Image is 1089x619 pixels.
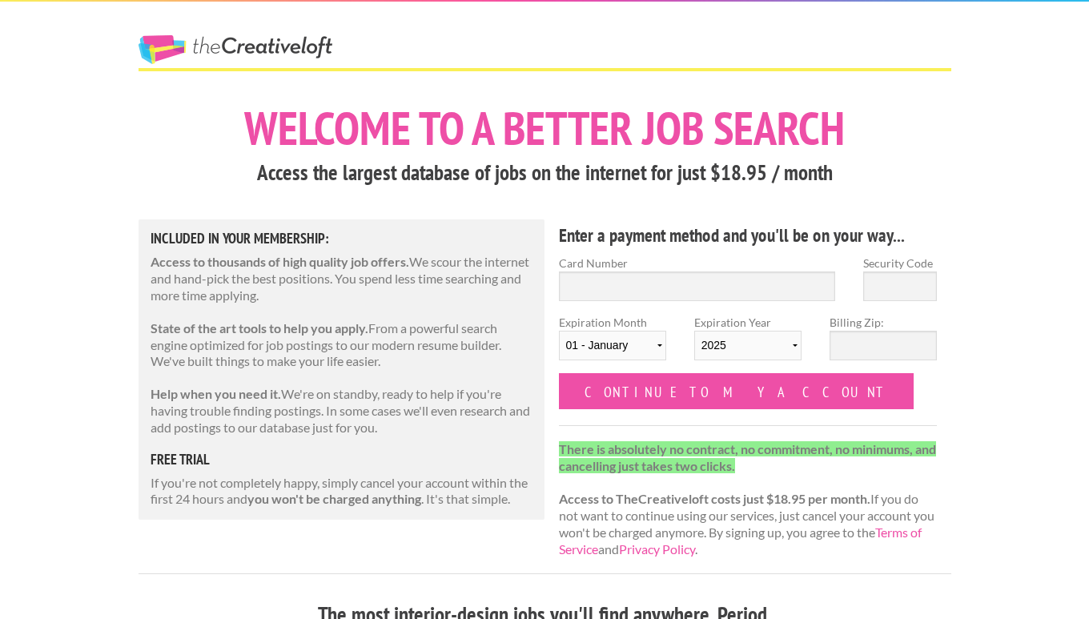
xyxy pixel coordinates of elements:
[139,35,332,64] a: The Creative Loft
[139,158,951,188] h3: Access the largest database of jobs on the internet for just $18.95 / month
[559,491,870,506] strong: Access to TheCreativeloft costs just $18.95 per month.
[559,373,914,409] input: Continue to my account
[139,105,951,151] h1: Welcome to a better job search
[559,331,666,360] select: Expiration Month
[151,320,533,370] p: From a powerful search engine optimized for job postings to our modern resume builder. We've buil...
[559,255,836,271] label: Card Number
[694,314,802,373] label: Expiration Year
[151,320,368,336] strong: State of the art tools to help you apply.
[151,254,409,269] strong: Access to thousands of high quality job offers.
[151,386,533,436] p: We're on standby, ready to help if you're having trouble finding postings. In some cases we'll ev...
[694,331,802,360] select: Expiration Year
[559,223,938,248] h4: Enter a payment method and you'll be on your way...
[247,491,421,506] strong: you won't be charged anything
[151,254,533,303] p: We scour the internet and hand-pick the best positions. You spend less time searching and more ti...
[559,525,922,557] a: Terms of Service
[863,255,937,271] label: Security Code
[559,441,938,558] p: If you do not want to continue using our services, just cancel your account you won't be charged ...
[559,441,936,473] strong: There is absolutely no contract, no commitment, no minimums, and cancelling just takes two clicks.
[151,386,281,401] strong: Help when you need it.
[619,541,695,557] a: Privacy Policy
[151,231,533,246] h5: Included in Your Membership:
[559,314,666,373] label: Expiration Month
[151,452,533,467] h5: free trial
[151,475,533,508] p: If you're not completely happy, simply cancel your account within the first 24 hours and . It's t...
[830,314,937,331] label: Billing Zip:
